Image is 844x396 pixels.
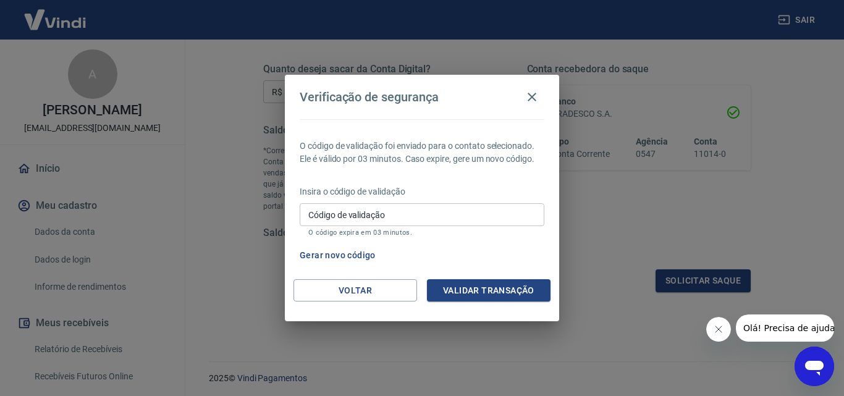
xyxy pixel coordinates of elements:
[300,140,544,166] p: O código de validação foi enviado para o contato selecionado. Ele é válido por 03 minutos. Caso e...
[293,279,417,302] button: Voltar
[706,317,731,342] iframe: Fechar mensagem
[300,90,439,104] h4: Verificação de segurança
[795,347,834,386] iframe: Botão para abrir a janela de mensagens
[308,229,536,237] p: O código expira em 03 minutos.
[427,279,551,302] button: Validar transação
[736,314,834,342] iframe: Mensagem da empresa
[300,185,544,198] p: Insira o código de validação
[295,244,381,267] button: Gerar novo código
[7,9,104,19] span: Olá! Precisa de ajuda?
